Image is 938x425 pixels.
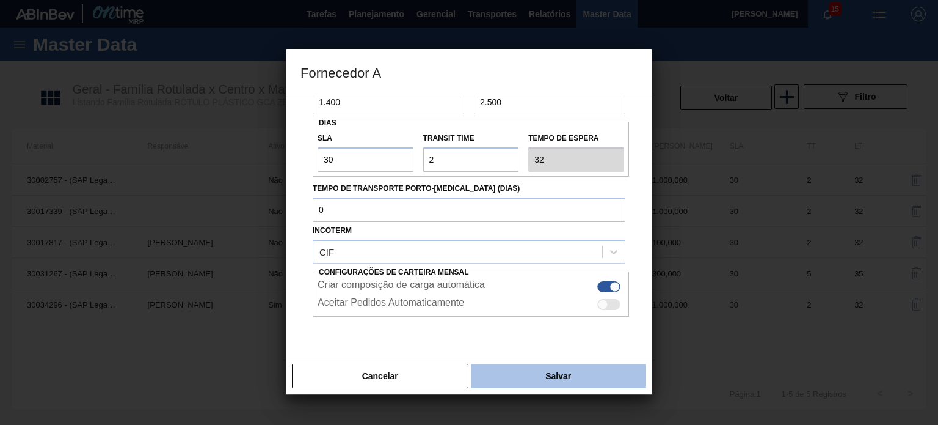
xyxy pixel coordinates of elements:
[471,364,646,388] button: Salvar
[292,364,468,388] button: Cancelar
[286,49,652,95] h3: Fornecedor A
[313,180,625,198] label: Tempo de Transporte Porto-[MEDICAL_DATA] (dias)
[318,297,464,312] label: Aceitar Pedidos Automaticamente
[313,226,352,235] label: Incoterm
[319,246,334,257] div: CIF
[319,268,469,276] span: Configurações de Carteira Mensal
[318,130,413,147] label: SLA
[313,276,629,294] div: Essa configuração habilita a criação automática de composição de carga do lado do fornecedor caso...
[318,279,485,294] label: Criar composição de carga automática
[528,130,624,147] label: Tempo de espera
[423,130,519,147] label: Transit Time
[319,119,336,127] span: Dias
[313,294,629,312] div: Essa configuração habilita aceite automático do pedido do lado do fornecedor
